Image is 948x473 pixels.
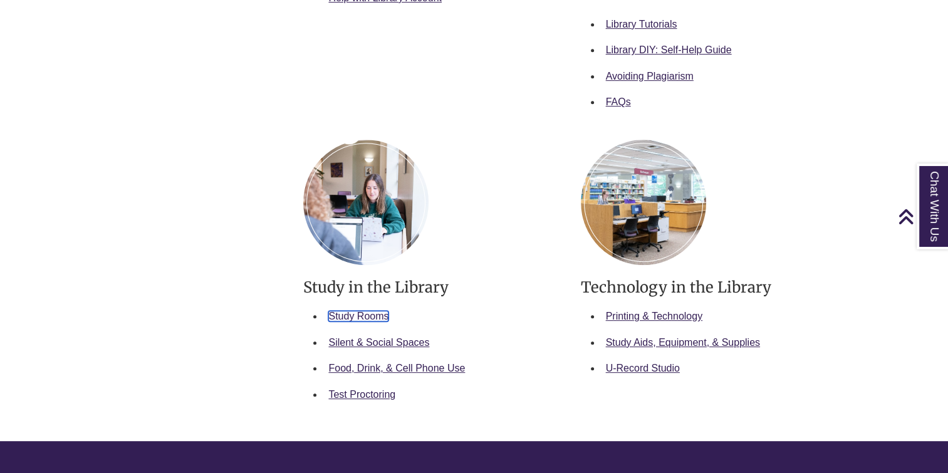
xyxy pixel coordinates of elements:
a: U-Record Studio [606,363,680,373]
a: Back to Top [898,208,945,225]
a: Food, Drink, & Cell Phone Use [328,363,465,373]
a: Study Rooms [328,311,388,321]
a: Study Aids, Equipment, & Supplies [606,337,760,348]
a: Library Tutorials [606,19,677,29]
a: Printing & Technology [606,311,702,321]
a: Silent & Social Spaces [328,337,429,348]
a: Library DIY: Self-Help Guide [606,44,732,55]
a: Test Proctoring [328,389,395,400]
h3: Study in the Library [303,278,561,297]
a: Avoiding Plagiarism [606,71,694,81]
a: FAQs [606,96,631,107]
h3: Technology in the Library [581,278,839,297]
